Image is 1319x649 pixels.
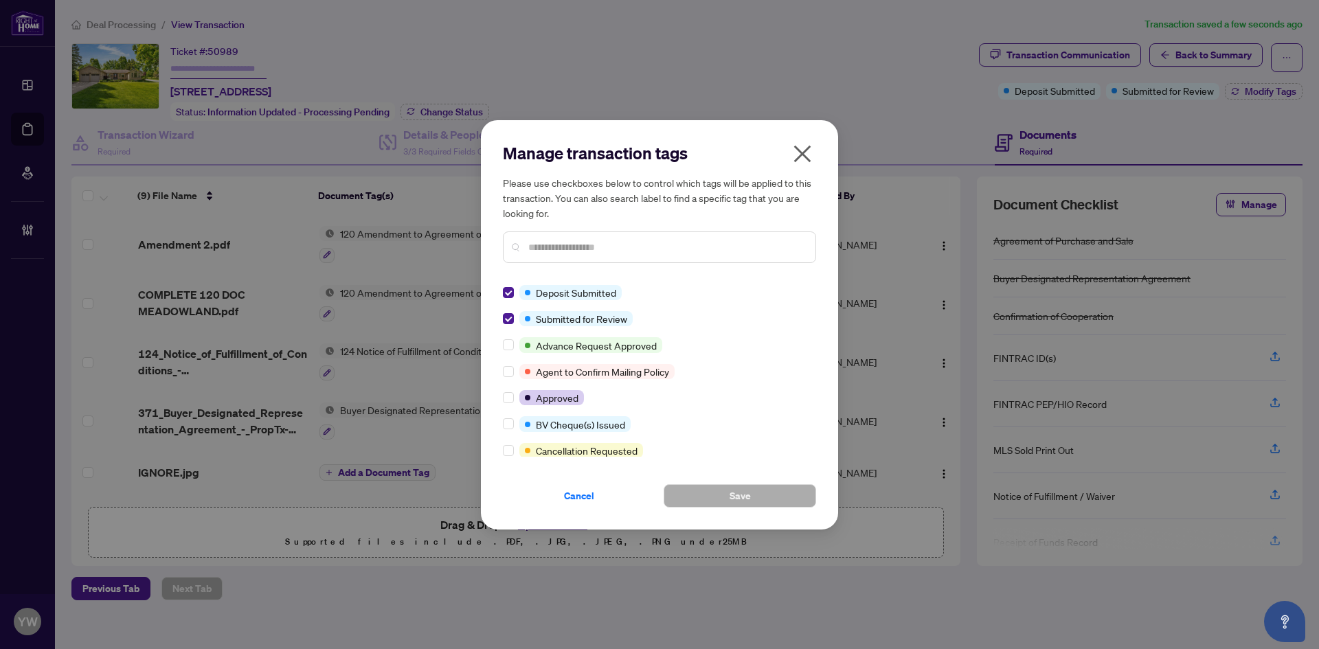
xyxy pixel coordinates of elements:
span: Approved [536,390,578,405]
span: Advance Request Approved [536,338,657,353]
span: BV Cheque(s) Issued [536,417,625,432]
span: Agent to Confirm Mailing Policy [536,364,669,379]
span: Deposit Submitted [536,285,616,300]
span: Cancel [564,485,594,507]
span: Cancellation Requested [536,443,638,458]
button: Open asap [1264,601,1305,642]
button: Save [664,484,816,508]
span: Submitted for Review [536,311,627,326]
span: close [791,143,813,165]
h5: Please use checkboxes below to control which tags will be applied to this transaction. You can al... [503,175,816,220]
button: Cancel [503,484,655,508]
h2: Manage transaction tags [503,142,816,164]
